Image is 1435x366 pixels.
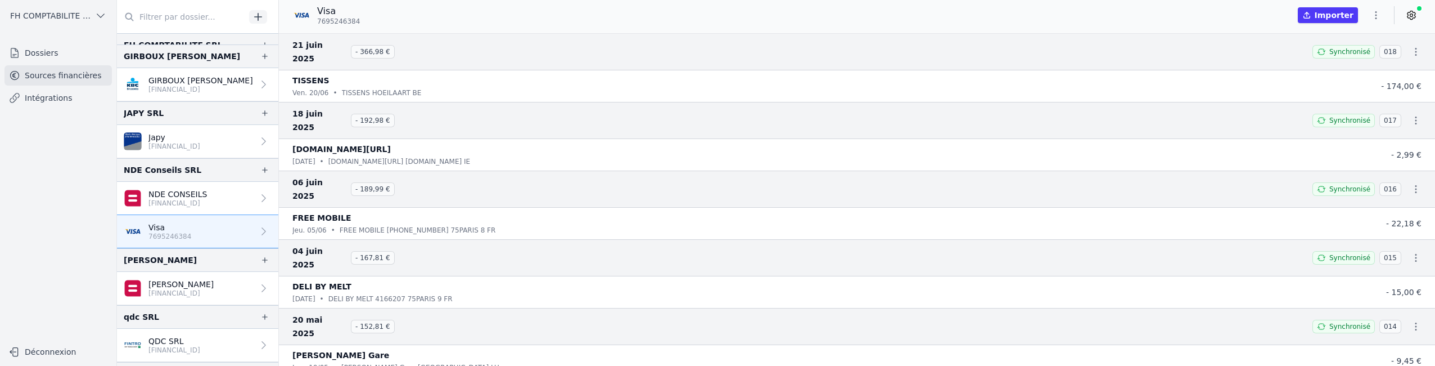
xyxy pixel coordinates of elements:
[331,225,335,236] div: •
[4,7,112,25] button: FH COMPTABILITE SRL
[117,215,278,248] a: Visa 7695246384
[148,232,191,241] p: 7695246384
[1379,251,1401,265] span: 015
[124,132,142,150] img: VAN_BREDA_JVBABE22XXX.png
[1379,114,1401,127] span: 017
[292,176,346,203] span: 06 juin 2025
[1386,219,1422,228] span: - 22,18 €
[320,156,324,167] div: •
[10,10,91,21] span: FH COMPTABILITE SRL
[4,343,112,361] button: Déconnexion
[124,106,164,120] div: JAPY SRL
[124,336,142,354] img: FINTRO_BE_BUSINESS_GEBABEBB.png
[1329,185,1370,194] span: Synchronisé
[4,65,112,86] a: Sources financières
[124,75,142,93] img: KBC_BRUSSELS_KREDBEBB.png
[1379,182,1401,196] span: 016
[148,336,200,347] p: QDC SRL
[328,293,453,305] p: DELI BY MELT 4166207 75PARIS 9 FR
[117,329,278,362] a: QDC SRL [FINANCIAL_ID]
[1386,288,1422,297] span: - 15,00 €
[292,293,315,305] p: [DATE]
[292,225,327,236] p: jeu. 05/06
[124,50,240,63] div: GIRBOUX [PERSON_NAME]
[1391,356,1422,365] span: - 9,45 €
[292,107,346,134] span: 18 juin 2025
[124,222,142,240] img: visa.png
[317,5,360,18] p: Visa
[351,45,395,59] span: - 366,98 €
[351,251,395,265] span: - 167,81 €
[292,87,328,99] p: ven. 20/06
[351,114,395,127] span: - 192,98 €
[292,349,389,362] p: [PERSON_NAME] Gare
[328,156,470,167] p: [DOMAIN_NAME][URL] [DOMAIN_NAME] IE
[292,38,346,65] span: 21 juin 2025
[342,87,422,99] p: TISSENS HOEILAART BE
[148,85,253,94] p: [FINANCIAL_ID]
[148,199,207,208] p: [FINANCIAL_ID]
[117,125,278,158] a: Japy [FINANCIAL_ID]
[351,182,395,196] span: - 189,99 €
[1329,322,1370,331] span: Synchronisé
[117,68,278,101] a: GIRBOUX [PERSON_NAME] [FINANCIAL_ID]
[292,244,346,271] span: 04 juin 2025
[292,280,351,293] p: DELI BY MELT
[4,43,112,63] a: Dossiers
[148,132,200,143] p: Japy
[117,272,278,305] a: [PERSON_NAME] [FINANCIAL_ID]
[148,279,214,290] p: [PERSON_NAME]
[1329,253,1370,262] span: Synchronisé
[117,7,245,27] input: Filtrer par dossier...
[1329,116,1370,125] span: Synchronisé
[1381,82,1422,91] span: - 174,00 €
[148,289,214,298] p: [FINANCIAL_ID]
[148,75,253,86] p: GIRBOUX [PERSON_NAME]
[1379,45,1401,59] span: 018
[1298,7,1358,23] button: Importer
[1329,47,1370,56] span: Synchronisé
[117,182,278,215] a: NDE CONSEILS [FINANCIAL_ID]
[351,320,395,333] span: - 152,81 €
[124,310,159,324] div: qdc SRL
[292,6,310,24] img: visa.png
[148,346,200,355] p: [FINANCIAL_ID]
[320,293,324,305] div: •
[124,163,201,177] div: NDE Conseils SRL
[292,156,315,167] p: [DATE]
[292,211,351,225] p: FREE MOBILE
[317,17,360,26] span: 7695246384
[124,189,142,207] img: belfius.png
[340,225,496,236] p: FREE MOBILE [PHONE_NUMBER] 75PARIS 8 FR
[124,253,197,267] div: [PERSON_NAME]
[292,74,330,87] p: TISSENS
[148,222,191,233] p: Visa
[333,87,337,99] div: •
[1391,150,1422,159] span: - 2,99 €
[292,313,346,340] span: 20 mai 2025
[148,142,200,151] p: [FINANCIAL_ID]
[148,189,207,200] p: NDE CONSEILS
[1379,320,1401,333] span: 014
[124,38,223,52] div: FH COMPTABILITE SRL
[292,142,391,156] p: [DOMAIN_NAME][URL]
[124,279,142,297] img: belfius.png
[4,88,112,108] a: Intégrations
